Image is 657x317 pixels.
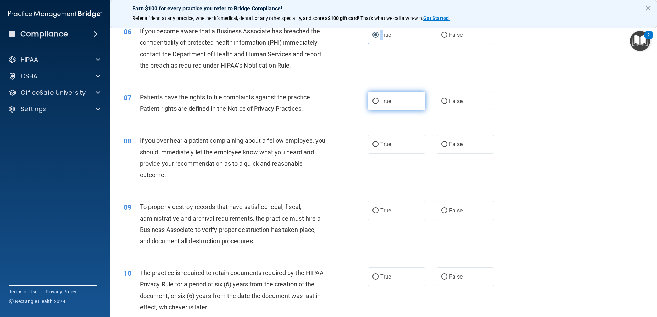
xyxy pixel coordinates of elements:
button: Open Resource Center, 2 new notifications [630,31,650,51]
span: True [380,141,391,148]
span: Ⓒ Rectangle Health 2024 [9,298,65,305]
div: 2 [647,35,650,44]
span: False [449,207,463,214]
span: 08 [124,137,131,145]
input: False [441,99,447,104]
input: True [372,33,379,38]
strong: $100 gift card [328,15,358,21]
span: False [449,273,463,280]
p: OfficeSafe University [21,89,86,97]
input: True [372,274,379,280]
a: Privacy Policy [46,288,77,295]
span: False [449,98,463,104]
span: ! That's what we call a win-win. [358,15,423,21]
span: False [449,32,463,38]
span: 09 [124,203,131,211]
input: True [372,208,379,213]
span: True [380,207,391,214]
p: HIPAA [21,56,38,64]
span: False [449,141,463,148]
span: True [380,32,391,38]
input: True [372,142,379,147]
a: HIPAA [8,56,100,64]
p: OSHA [21,72,38,80]
input: False [441,208,447,213]
span: To properly destroy records that have satisfied legal, fiscal, administrative and archival requir... [140,203,321,245]
span: 07 [124,94,131,102]
a: OSHA [8,72,100,80]
p: Settings [21,105,46,113]
span: True [380,98,391,104]
span: True [380,273,391,280]
a: OfficeSafe University [8,89,100,97]
span: Refer a friend at any practice, whether it's medical, dental, or any other speciality, and score a [132,15,328,21]
a: Settings [8,105,100,113]
span: If you become aware that a Business Associate has breached the confidentiality of protected healt... [140,27,321,69]
span: The practice is required to retain documents required by the HIPAA Privacy Rule for a period of s... [140,269,324,311]
span: 06 [124,27,131,36]
p: Earn $100 for every practice you refer to Bridge Compliance! [132,5,635,12]
span: If you over hear a patient complaining about a fellow employee, you should immediately let the em... [140,137,326,178]
img: PMB logo [8,7,102,21]
a: Get Started [423,15,450,21]
button: Close [645,2,652,13]
h4: Compliance [20,29,68,39]
span: Patients have the rights to file complaints against the practice. Patient rights are defined in t... [140,94,312,112]
input: False [441,33,447,38]
input: False [441,142,447,147]
input: False [441,274,447,280]
span: 10 [124,269,131,278]
a: Terms of Use [9,288,37,295]
strong: Get Started [423,15,449,21]
input: True [372,99,379,104]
